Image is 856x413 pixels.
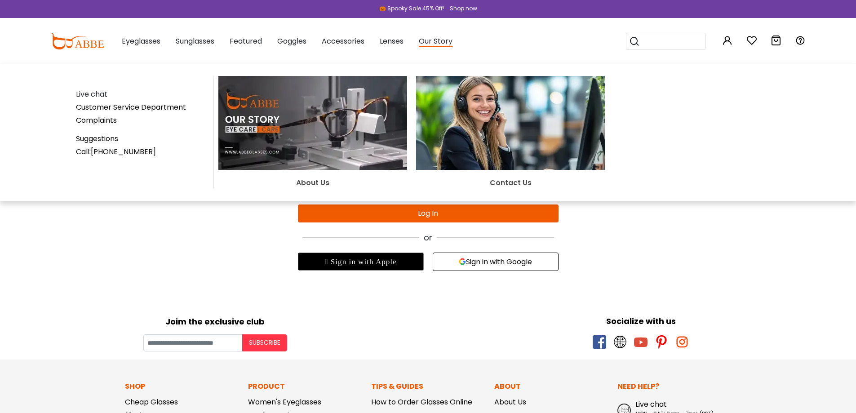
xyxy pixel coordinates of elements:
[494,381,608,392] p: About
[76,147,156,157] a: Call:[PHONE_NUMBER]
[371,397,472,407] a: How to Order Glasses Online
[218,117,407,188] a: About Us
[125,381,239,392] p: Shop
[416,76,605,170] img: Contact Us
[371,381,485,392] p: Tips & Guides
[433,253,559,271] button: Sign in with Google
[494,397,526,407] a: About Us
[450,4,477,13] div: Shop now
[613,335,627,349] span: twitter
[230,36,262,46] span: Featured
[419,36,452,47] span: Our Story
[298,231,559,244] div: or
[617,381,732,392] p: Need Help?
[277,36,306,46] span: Goggles
[634,335,648,349] span: youtube
[379,4,444,13] div: 🎃 Spooky Sale 45% Off!
[416,177,605,188] div: Contact Us
[76,115,117,125] a: Complaints
[248,397,321,407] a: Women's Eyeglasses
[143,334,242,351] input: Your email
[655,335,668,349] span: pinterest
[298,204,559,222] button: Log In
[51,33,104,49] img: abbeglasses.com
[76,89,209,100] div: Live chat
[593,335,606,349] span: facebook
[176,36,214,46] span: Sunglasses
[76,133,118,144] a: Suggestions
[445,4,477,12] a: Shop now
[125,397,178,407] a: Cheap Glasses
[76,102,186,112] a: Customer Service Department
[298,253,424,271] div: Sign in with Apple
[322,36,364,46] span: Accessories
[248,381,362,392] p: Product
[380,36,404,46] span: Lenses
[218,177,407,188] div: About Us
[122,36,160,46] span: Eyeglasses
[433,315,850,327] div: Socialize with us
[242,334,287,351] button: Subscribe
[218,76,407,170] img: About Us
[416,117,605,188] a: Contact Us
[675,335,689,349] span: instagram
[7,314,424,328] div: Joim the exclusive club
[635,399,667,409] span: Live chat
